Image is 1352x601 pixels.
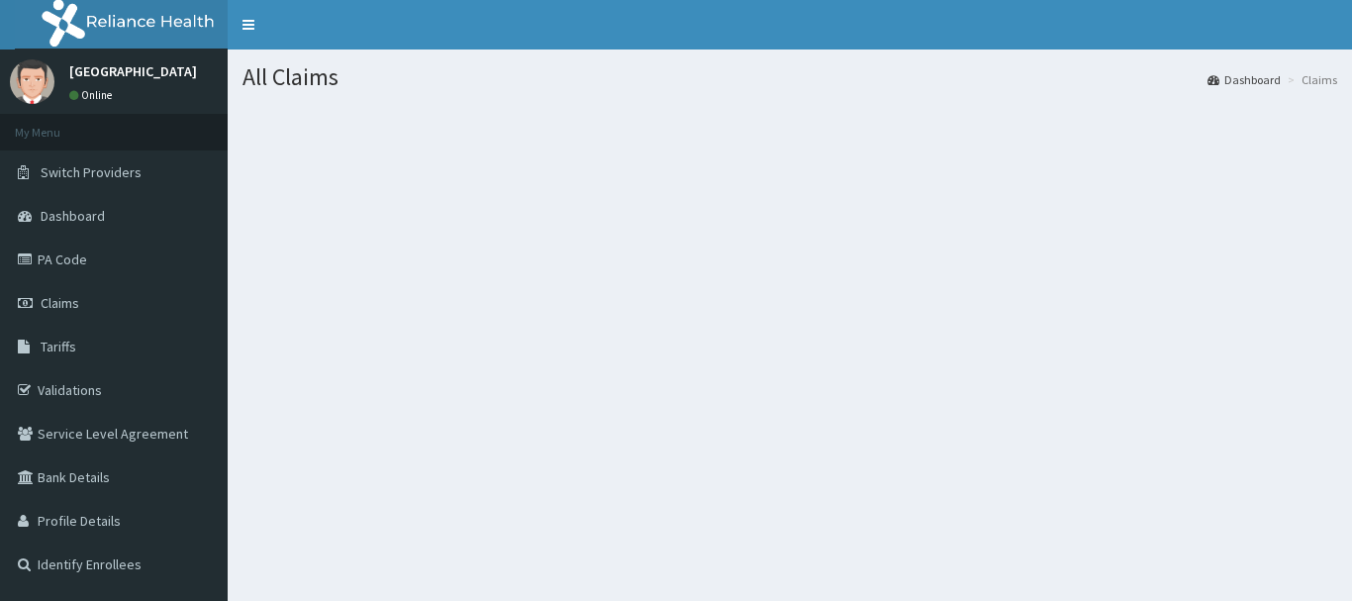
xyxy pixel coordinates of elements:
[41,163,142,181] span: Switch Providers
[69,88,117,102] a: Online
[242,64,1337,90] h1: All Claims
[10,59,54,104] img: User Image
[69,64,197,78] p: [GEOGRAPHIC_DATA]
[41,207,105,225] span: Dashboard
[41,294,79,312] span: Claims
[1283,71,1337,88] li: Claims
[1207,71,1281,88] a: Dashboard
[41,338,76,355] span: Tariffs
